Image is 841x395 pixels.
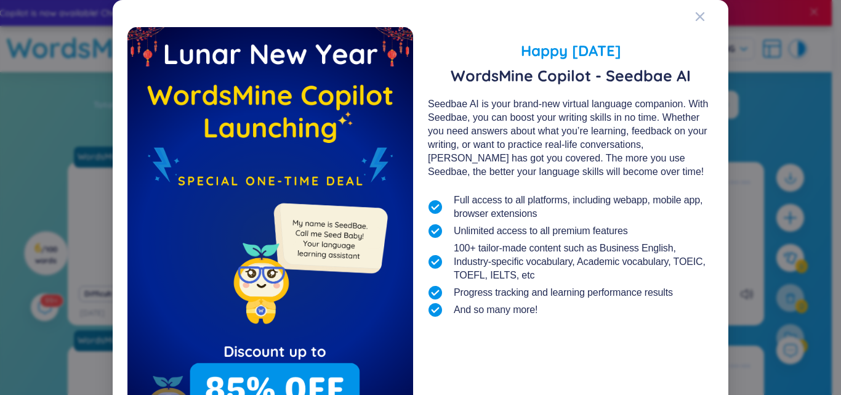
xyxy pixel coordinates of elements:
[454,303,537,317] span: And so many more!
[428,67,714,85] span: WordsMine Copilot - Seedbae AI
[454,193,714,221] span: Full access to all platforms, including webapp, mobile app, browser extensions
[428,97,714,179] div: Seedbae AI is your brand-new virtual language companion. With Seedbae, you can boost your writing...
[454,242,714,282] span: 100+ tailor-made content such as Business English, Industry-specific vocabulary, Academic vocabul...
[454,286,673,299] span: Progress tracking and learning performance results
[454,224,628,238] span: Unlimited access to all premium features
[268,178,390,301] img: minionSeedbaeMessage.35ffe99e.png
[428,39,714,62] span: Happy [DATE]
